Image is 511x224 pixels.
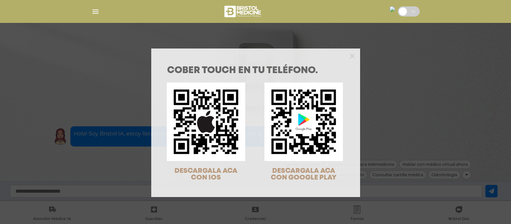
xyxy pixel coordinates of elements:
span: DESCARGALA ACA CON GOOGLE PLAY [271,168,337,181]
img: qr-code [167,83,245,161]
h1: COBER TOUCH en tu teléfono. [167,66,344,75]
span: DESCARGALA ACA CON IOS [174,168,237,181]
img: qr-code [264,83,343,161]
button: Close [350,53,355,59]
